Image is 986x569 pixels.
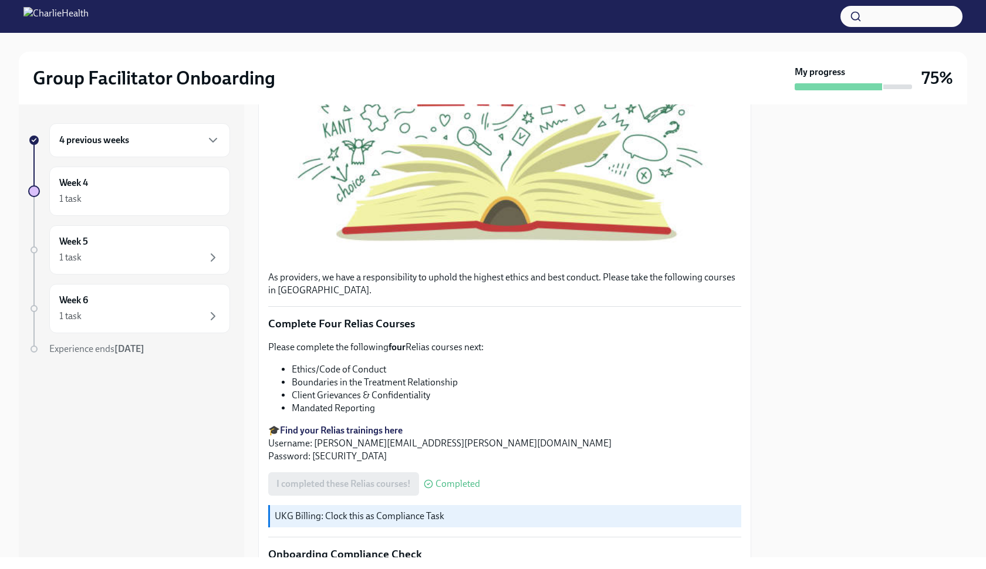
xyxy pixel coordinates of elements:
span: Completed [435,479,480,489]
a: Find your Relias trainings here [280,425,403,436]
h6: Week 6 [59,294,88,307]
p: Please complete the following Relias courses next: [268,341,741,354]
div: 4 previous weeks [49,123,230,157]
h2: Group Facilitator Onboarding [33,66,275,90]
div: 1 task [59,192,82,205]
img: CharlieHealth [23,7,89,26]
li: Mandated Reporting [292,402,741,415]
li: Ethics/Code of Conduct [292,363,741,376]
p: As providers, we have a responsibility to uphold the highest ethics and best conduct. Please take... [268,271,741,297]
strong: [DATE] [114,343,144,354]
strong: My progress [795,66,845,79]
li: Boundaries in the Treatment Relationship [292,376,741,389]
div: 1 task [59,251,82,264]
h6: Week 4 [59,177,88,189]
a: Week 41 task [28,167,230,216]
h6: Week 5 [59,235,88,248]
p: 🎓 Username: [PERSON_NAME][EMAIL_ADDRESS][PERSON_NAME][DOMAIN_NAME] Password: [SECURITY_DATA] [268,424,741,463]
p: UKG Billing: Clock this as Compliance Task [275,510,737,523]
h6: 4 previous weeks [59,134,129,147]
p: Complete Four Relias Courses [268,316,741,331]
div: 1 task [59,310,82,323]
strong: four [389,341,406,353]
li: Client Grievances & Confidentiality [292,389,741,402]
a: Week 61 task [28,284,230,333]
a: Week 51 task [28,225,230,275]
h3: 75% [921,67,953,89]
p: Onboarding Compliance Check [268,547,741,562]
span: Experience ends [49,343,144,354]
